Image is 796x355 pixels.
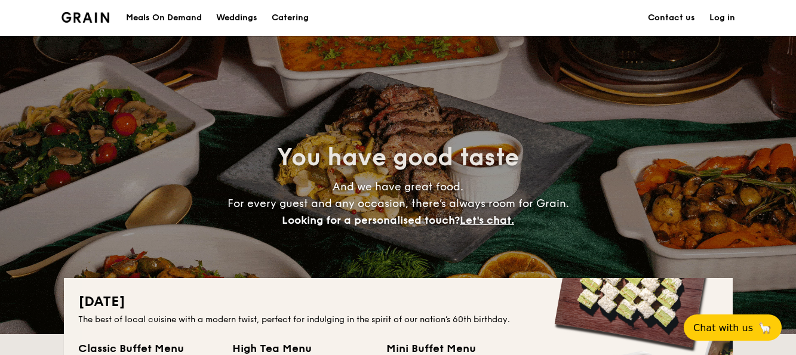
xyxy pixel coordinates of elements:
[282,214,460,227] span: Looking for a personalised touch?
[758,321,772,335] span: 🦙
[693,322,753,334] span: Chat with us
[78,292,718,311] h2: [DATE]
[78,314,718,326] div: The best of local cuisine with a modern twist, perfect for indulging in the spirit of our nation’...
[684,314,782,341] button: Chat with us🦙
[228,180,569,227] span: And we have great food. For every guest and any occasion, there’s always room for Grain.
[62,12,110,23] img: Grain
[62,12,110,23] a: Logotype
[460,214,514,227] span: Let's chat.
[277,143,519,172] span: You have good taste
